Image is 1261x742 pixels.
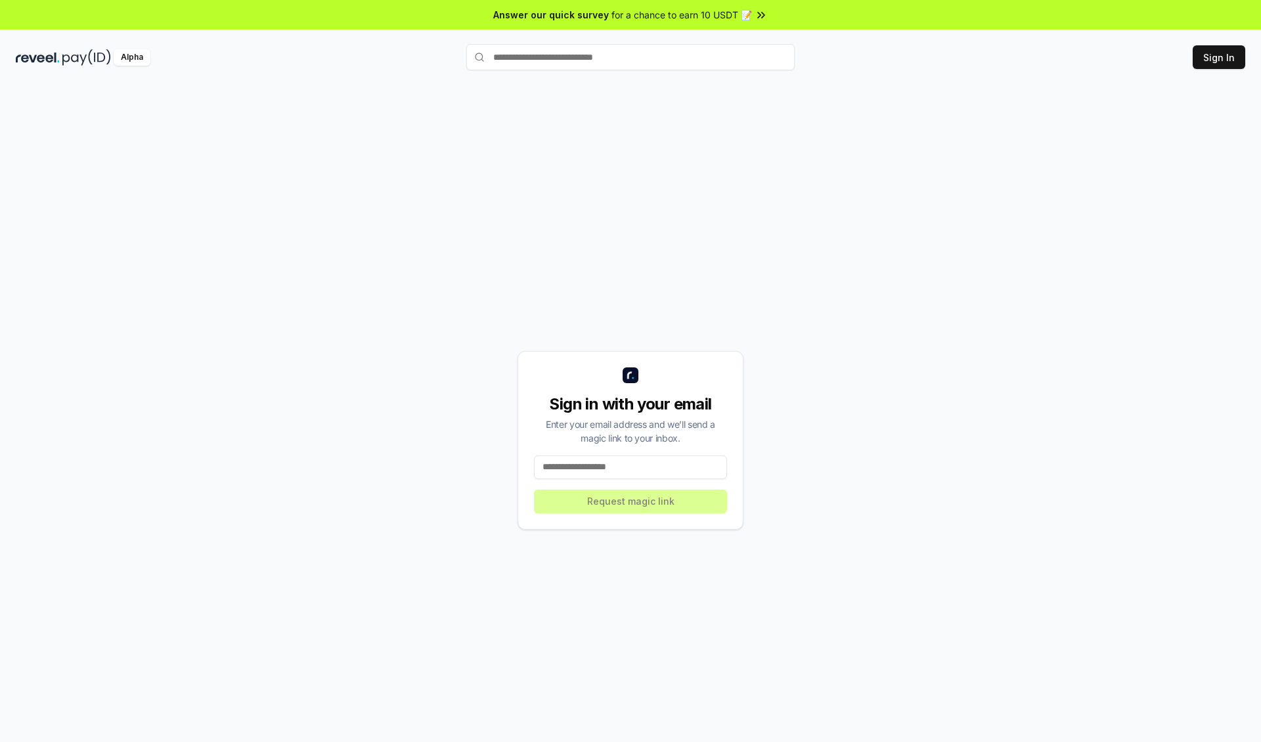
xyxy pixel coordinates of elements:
div: Alpha [114,49,150,66]
button: Sign In [1193,45,1245,69]
img: pay_id [62,49,111,66]
img: reveel_dark [16,49,60,66]
span: for a chance to earn 10 USDT 📝 [611,8,752,22]
div: Sign in with your email [534,394,727,415]
img: logo_small [623,367,638,383]
div: Enter your email address and we’ll send a magic link to your inbox. [534,417,727,445]
span: Answer our quick survey [493,8,609,22]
